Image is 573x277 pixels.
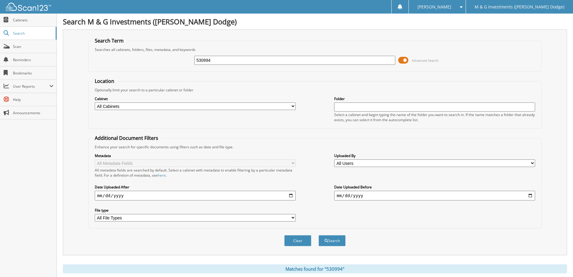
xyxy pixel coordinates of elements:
input: start [95,191,296,200]
div: Matches found for "530994" [63,264,567,273]
span: Announcements [13,110,54,115]
label: Date Uploaded After [95,184,296,190]
label: Date Uploaded Before [334,184,535,190]
label: Metadata [95,153,296,158]
a: here [158,173,166,178]
span: Scan [13,44,54,49]
h1: Search M & G Investments ([PERSON_NAME] Dodge) [63,17,567,27]
img: scan123-logo-white.svg [6,3,51,11]
button: Clear [284,235,311,246]
span: Reminders [13,57,54,62]
span: Search [13,31,53,36]
legend: Location [92,78,117,84]
div: All metadata fields are searched by default. Select a cabinet with metadata to enable filtering b... [95,168,296,178]
label: Cabinet [95,96,296,101]
div: Optionally limit your search to a particular cabinet or folder [92,87,538,93]
legend: Additional Document Filters [92,135,161,141]
button: Search [319,235,346,246]
input: end [334,191,535,200]
span: M & G Investments ([PERSON_NAME] Dodge) [475,5,564,9]
label: Uploaded By [334,153,535,158]
label: File type [95,208,296,213]
div: Enhance your search for specific documents using filters such as date and file type. [92,144,538,150]
span: Bookmarks [13,71,54,76]
legend: Search Term [92,37,127,44]
span: Advanced Search [412,58,439,63]
div: Select a cabinet and begin typing the name of the folder you want to search in. If the name match... [334,112,535,122]
label: Folder [334,96,535,101]
span: Help [13,97,54,102]
span: Cabinets [13,17,54,23]
div: Searches all cabinets, folders, files, metadata, and keywords [92,47,538,52]
span: User Reports [13,84,49,89]
span: [PERSON_NAME] [417,5,451,9]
